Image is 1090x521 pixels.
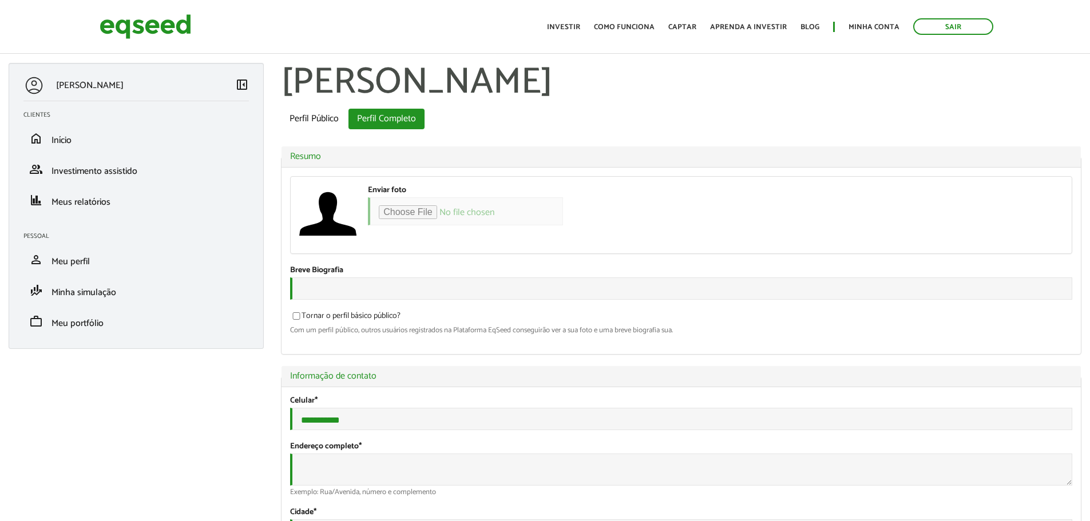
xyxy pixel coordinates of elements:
[913,18,993,35] a: Sair
[23,233,257,240] h2: Pessoal
[51,285,116,300] span: Minha simulação
[235,78,249,92] span: left_panel_close
[235,78,249,94] a: Colapsar menu
[359,440,362,453] span: Este campo é obrigatório.
[15,154,257,185] li: Investimento assistido
[23,253,249,267] a: personMeu perfil
[15,185,257,216] li: Meus relatórios
[51,164,137,179] span: Investimento assistido
[290,508,316,516] label: Cidade
[29,193,43,207] span: finance
[281,63,1081,103] h1: [PERSON_NAME]
[299,185,356,242] a: Ver perfil do usuário.
[290,443,362,451] label: Endereço completo
[290,488,1072,496] div: Exemplo: Rua/Avenida, número e complemento
[23,162,249,176] a: groupInvestimento assistido
[15,123,257,154] li: Início
[800,23,819,31] a: Blog
[368,186,406,194] label: Enviar foto
[23,284,249,297] a: finance_modeMinha simulação
[29,132,43,145] span: home
[15,244,257,275] li: Meu perfil
[290,397,318,405] label: Celular
[290,327,1072,334] div: Com um perfil público, outros usuários registrados na Plataforma EqSeed conseguirão ver a sua fot...
[290,372,1072,381] a: Informação de contato
[23,112,257,118] h2: Clientes
[100,11,191,42] img: EqSeed
[314,506,316,519] span: Este campo é obrigatório.
[315,394,318,407] span: Este campo é obrigatório.
[23,193,249,207] a: financeMeus relatórios
[51,254,90,269] span: Meu perfil
[286,312,307,320] input: Tornar o perfil básico público?
[299,185,356,242] img: Foto de Joao Ruas
[290,312,401,324] label: Tornar o perfil básico público?
[51,194,110,210] span: Meus relatórios
[594,23,655,31] a: Como funciona
[290,152,1072,161] a: Resumo
[668,23,696,31] a: Captar
[29,162,43,176] span: group
[29,284,43,297] span: finance_mode
[348,109,425,129] a: Perfil Completo
[547,23,580,31] a: Investir
[51,316,104,331] span: Meu portfólio
[51,133,72,148] span: Início
[15,306,257,337] li: Meu portfólio
[29,315,43,328] span: work
[15,275,257,306] li: Minha simulação
[23,315,249,328] a: workMeu portfólio
[56,80,124,91] p: [PERSON_NAME]
[23,132,249,145] a: homeInício
[29,253,43,267] span: person
[710,23,787,31] a: Aprenda a investir
[849,23,899,31] a: Minha conta
[290,267,343,275] label: Breve Biografia
[281,109,347,129] a: Perfil Público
